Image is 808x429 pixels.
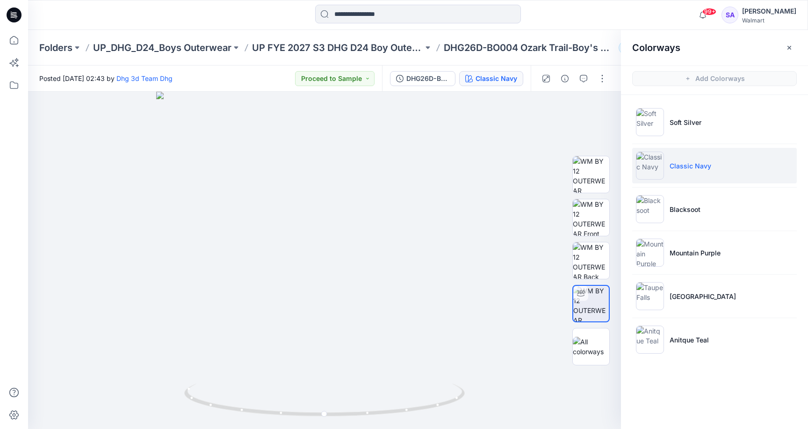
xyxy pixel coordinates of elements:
[670,161,711,171] p: Classic Navy
[406,73,449,84] div: DHG26D-BO004 Ozark Trail-Boy's Outerwear - Hybrid Jacket Opt.1
[252,41,423,54] a: UP FYE 2027 S3 DHG D24 Boy Outerwear - Ozark Trail
[670,291,736,301] p: [GEOGRAPHIC_DATA]
[636,326,664,354] img: Anitque Teal
[390,71,455,86] button: DHG26D-BO004 Ozark Trail-Boy's Outerwear - Hybrid Jacket Opt.1
[636,239,664,267] img: Mountain Purple
[573,337,609,356] img: All colorways
[636,282,664,310] img: Taupe Falls
[39,73,173,83] span: Posted [DATE] 02:43 by
[93,41,231,54] a: UP_DHG_D24_Boys Outerwear
[573,286,609,321] img: WM BY 12 OUTERWEAR Turntable with Avatar
[721,7,738,23] div: SA
[619,41,649,54] button: 38
[459,71,523,86] button: Classic Navy
[39,41,72,54] a: Folders
[444,41,615,54] p: DHG26D-BO004 Ozark Trail-Boy's Outerwear - Hybrid Jacket Opt.1
[632,42,680,53] h2: Colorways
[670,117,701,127] p: Soft Silver
[742,6,796,17] div: [PERSON_NAME]
[573,156,609,193] img: WM BY 12 OUTERWEAR Colorway wo Avatar
[670,248,721,258] p: Mountain Purple
[636,152,664,180] img: Classic Navy
[636,195,664,223] img: Blacksoot
[702,8,716,15] span: 99+
[476,73,517,84] div: Classic Navy
[636,108,664,136] img: Soft Silver
[573,242,609,279] img: WM BY 12 OUTERWEAR Back wo Avatar
[116,74,173,82] a: Dhg 3d Team Dhg
[742,17,796,24] div: Walmart
[670,335,709,345] p: Anitque Teal
[573,199,609,236] img: WM BY 12 OUTERWEAR Front wo Avatar
[670,204,700,214] p: Blacksoot
[557,71,572,86] button: Details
